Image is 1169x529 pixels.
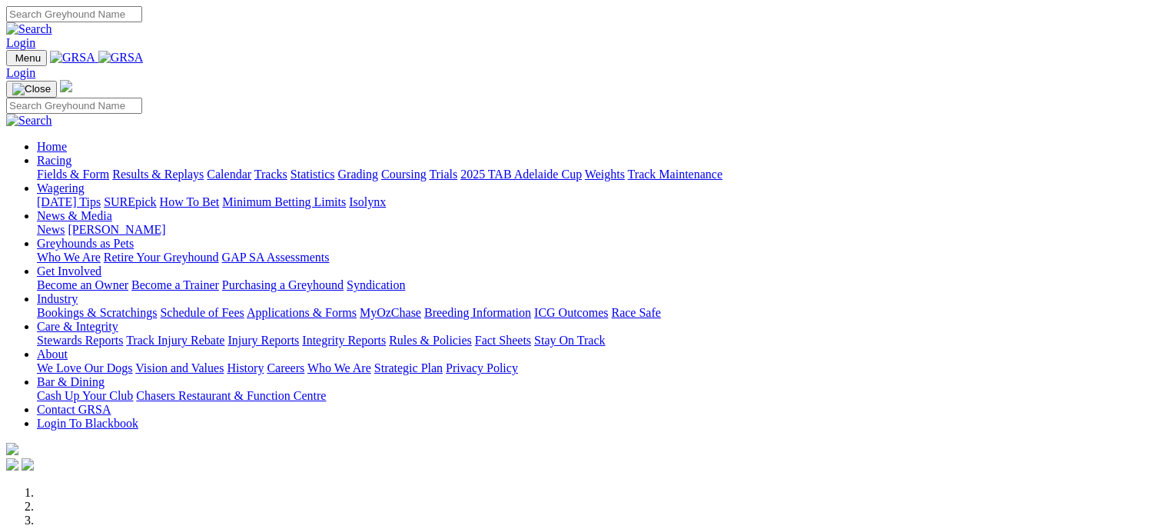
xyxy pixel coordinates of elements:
[37,361,1163,375] div: About
[6,458,18,471] img: facebook.svg
[37,181,85,195] a: Wagering
[374,361,443,374] a: Strategic Plan
[22,458,34,471] img: twitter.svg
[6,98,142,114] input: Search
[585,168,625,181] a: Weights
[37,251,101,264] a: Who We Are
[475,334,531,347] a: Fact Sheets
[37,417,138,430] a: Login To Blackbook
[160,195,220,208] a: How To Bet
[98,51,144,65] img: GRSA
[37,292,78,305] a: Industry
[104,195,156,208] a: SUREpick
[307,361,371,374] a: Who We Are
[136,389,326,402] a: Chasers Restaurant & Function Centre
[6,50,47,66] button: Toggle navigation
[12,83,51,95] img: Close
[6,443,18,455] img: logo-grsa-white.png
[6,66,35,79] a: Login
[222,195,346,208] a: Minimum Betting Limits
[247,306,357,319] a: Applications & Forms
[37,195,1163,209] div: Wagering
[37,306,1163,320] div: Industry
[37,348,68,361] a: About
[112,168,204,181] a: Results & Replays
[37,320,118,333] a: Care & Integrity
[131,278,219,291] a: Become a Trainer
[389,334,472,347] a: Rules & Policies
[37,264,101,278] a: Get Involved
[207,168,251,181] a: Calendar
[381,168,427,181] a: Coursing
[37,168,109,181] a: Fields & Form
[446,361,518,374] a: Privacy Policy
[611,306,660,319] a: Race Safe
[37,237,134,250] a: Greyhounds as Pets
[227,334,299,347] a: Injury Reports
[37,223,65,236] a: News
[60,80,72,92] img: logo-grsa-white.png
[267,361,304,374] a: Careers
[37,223,1163,237] div: News & Media
[37,209,112,222] a: News & Media
[37,403,111,416] a: Contact GRSA
[291,168,335,181] a: Statistics
[15,52,41,64] span: Menu
[135,361,224,374] a: Vision and Values
[37,278,1163,292] div: Get Involved
[37,334,1163,348] div: Care & Integrity
[68,223,165,236] a: [PERSON_NAME]
[37,389,133,402] a: Cash Up Your Club
[534,334,605,347] a: Stay On Track
[429,168,457,181] a: Trials
[6,6,142,22] input: Search
[37,306,157,319] a: Bookings & Scratchings
[37,251,1163,264] div: Greyhounds as Pets
[37,375,105,388] a: Bar & Dining
[126,334,224,347] a: Track Injury Rebate
[160,306,244,319] a: Schedule of Fees
[349,195,386,208] a: Isolynx
[254,168,287,181] a: Tracks
[37,168,1163,181] div: Racing
[222,278,344,291] a: Purchasing a Greyhound
[222,251,330,264] a: GAP SA Assessments
[424,306,531,319] a: Breeding Information
[6,114,52,128] img: Search
[628,168,722,181] a: Track Maintenance
[460,168,582,181] a: 2025 TAB Adelaide Cup
[6,36,35,49] a: Login
[37,195,101,208] a: [DATE] Tips
[227,361,264,374] a: History
[37,361,132,374] a: We Love Our Dogs
[37,140,67,153] a: Home
[37,334,123,347] a: Stewards Reports
[338,168,378,181] a: Grading
[37,389,1163,403] div: Bar & Dining
[104,251,219,264] a: Retire Your Greyhound
[534,306,608,319] a: ICG Outcomes
[6,81,57,98] button: Toggle navigation
[37,278,128,291] a: Become an Owner
[302,334,386,347] a: Integrity Reports
[6,22,52,36] img: Search
[37,154,71,167] a: Racing
[360,306,421,319] a: MyOzChase
[50,51,95,65] img: GRSA
[347,278,405,291] a: Syndication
